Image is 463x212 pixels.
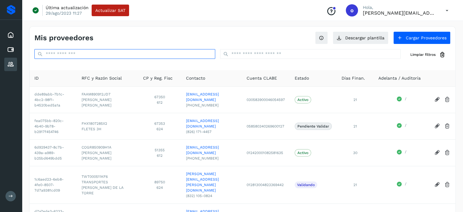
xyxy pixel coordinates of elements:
span: FAAM890912JD7 [82,92,133,97]
div: Proveedores [4,58,17,71]
td: 058580340269600127 [242,113,290,139]
p: Activo [297,98,308,102]
span: 21 [353,98,357,102]
div: / [378,181,424,189]
span: (832) 105-0824 [186,193,237,199]
span: TRANSPORTES [PERSON_NAME] DE LA TORRE [82,179,133,196]
span: 67353 [143,121,176,126]
span: FLETES 3H [82,126,133,132]
span: 30 [353,151,357,155]
span: [PERSON_NAME] [PERSON_NAME] [82,97,133,108]
span: FHX1807285X2 [82,121,133,126]
span: Contacto [186,75,205,81]
div: / [378,96,424,103]
span: Cuenta CLABE [247,75,277,81]
td: dde89abb-7b1c-4bc2-98f1-b4520bed5a1a [30,86,77,113]
p: Última actualización [46,5,89,10]
span: 51355 [143,147,176,153]
a: [PERSON_NAME][EMAIL_ADDRESS][PERSON_NAME][DOMAIN_NAME] [186,171,237,193]
span: RFC y Razón Social [82,75,122,81]
button: Limpiar filtros [405,49,451,60]
span: CP y Reg. Fisc [143,75,173,81]
a: [EMAIL_ADDRESS][DOMAIN_NAME] [186,145,237,156]
div: / [378,123,424,130]
td: 012813004823369442 [242,166,290,203]
button: Cargar Proveedores [393,31,451,44]
span: 89750 [143,179,176,185]
span: 67350 [143,94,176,100]
span: 21 [353,124,357,128]
div: / [378,149,424,156]
p: Validando [297,183,315,187]
span: Limpiar filtros [410,52,436,57]
td: 6d929437-8c7b-439a-a989-b25bd649bdd5 [30,139,77,166]
p: 29/ago/2023 11:27 [46,10,82,16]
td: fea075bb-820c-4b40-9b78-b2917f454746 [30,113,77,139]
h4: Mis proveedores [34,34,93,42]
span: Días Finan. [342,75,365,81]
span: [PERSON_NAME] [PERSON_NAME] [82,150,133,161]
p: Pendiente Validar [297,124,329,128]
td: 1c6aed23-6eb8-4fe0-8507-7d7a9381cd09 [30,166,77,203]
a: [EMAIL_ADDRESS][DOMAIN_NAME] [186,92,237,102]
span: 21 [353,183,357,187]
p: Hola, [363,5,436,10]
p: Activo [297,151,308,155]
p: orlando@rfllogistics.com.mx [363,10,436,16]
span: 612 [143,153,176,158]
span: 612 [143,100,176,105]
span: 624 [143,185,176,190]
span: COGR850909H1A [82,145,133,150]
span: [PHONE_NUMBER] [186,102,237,108]
div: Inicio [4,28,17,42]
span: Estado [295,75,309,81]
span: 624 [143,126,176,132]
span: TWT000511KF6 [82,174,133,179]
span: [PHONE_NUMBER] [186,156,237,161]
span: Adelanta / Auditoría [378,75,421,81]
button: Descargar plantilla [333,31,388,44]
span: (826) 171-4457 [186,129,237,135]
span: ID [34,75,39,81]
button: Actualizar SAT [92,5,129,16]
td: 030583900046054597 [242,86,290,113]
div: Cuentas por pagar [4,43,17,56]
td: 012420001082581635 [242,139,290,166]
a: [EMAIL_ADDRESS][DOMAIN_NAME] [186,118,237,129]
span: Actualizar SAT [95,8,125,13]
